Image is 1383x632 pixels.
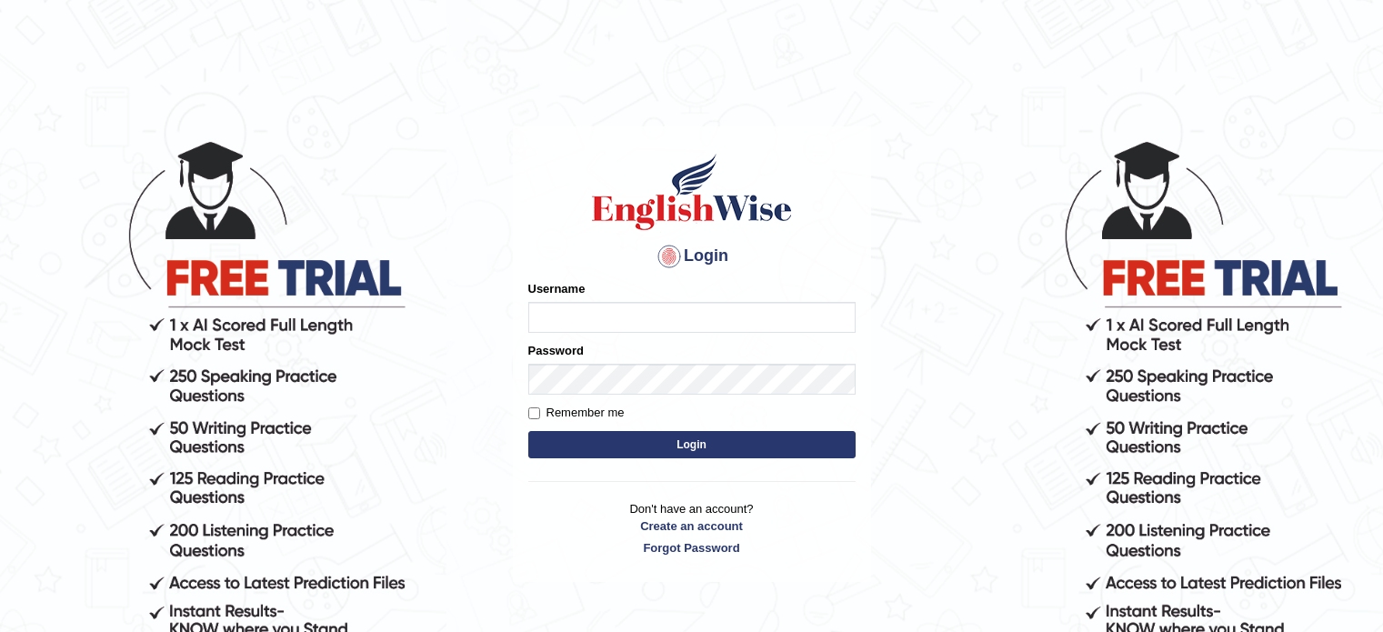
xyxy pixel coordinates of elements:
label: Password [528,342,584,359]
button: Login [528,431,856,458]
label: Username [528,280,586,297]
p: Don't have an account? [528,500,856,557]
a: Forgot Password [528,539,856,557]
h4: Login [528,242,856,271]
img: Logo of English Wise sign in for intelligent practice with AI [588,151,796,233]
input: Remember me [528,407,540,419]
a: Create an account [528,517,856,535]
label: Remember me [528,404,625,422]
